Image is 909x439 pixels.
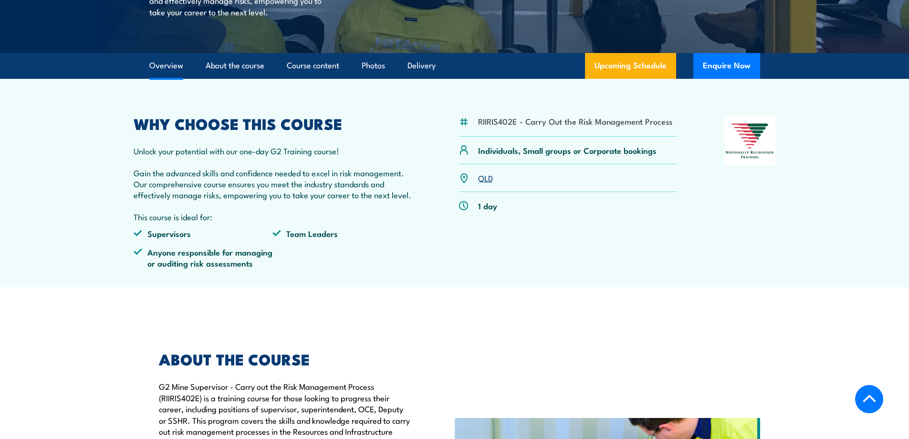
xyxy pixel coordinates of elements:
[478,200,497,211] p: 1 day
[134,211,412,222] p: This course is ideal for:
[134,117,412,130] h2: WHY CHOOSE THIS COURSE
[287,53,339,78] a: Course content
[134,246,273,269] li: Anyone responsible for managing or auditing risk assessments
[478,145,657,156] p: Individuals, Small groups or Corporate bookings
[149,53,183,78] a: Overview
[134,167,412,201] p: Gain the advanced skills and confidence needed to excel in risk management. Our comprehensive cou...
[478,172,493,183] a: QLD
[585,53,676,79] a: Upcoming Schedule
[693,53,760,79] button: Enquire Now
[478,116,672,127] li: RIIRIS402E - Carry Out the Risk Management Process
[134,145,412,156] p: Unlock your potential with our one-day G2 Training course!
[159,352,411,365] h2: ABOUT THE COURSE
[724,117,776,165] img: Nationally Recognised Training logo.
[134,228,273,239] li: Supervisors
[407,53,436,78] a: Delivery
[362,53,385,78] a: Photos
[272,228,412,239] li: Team Leaders
[206,53,264,78] a: About the course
